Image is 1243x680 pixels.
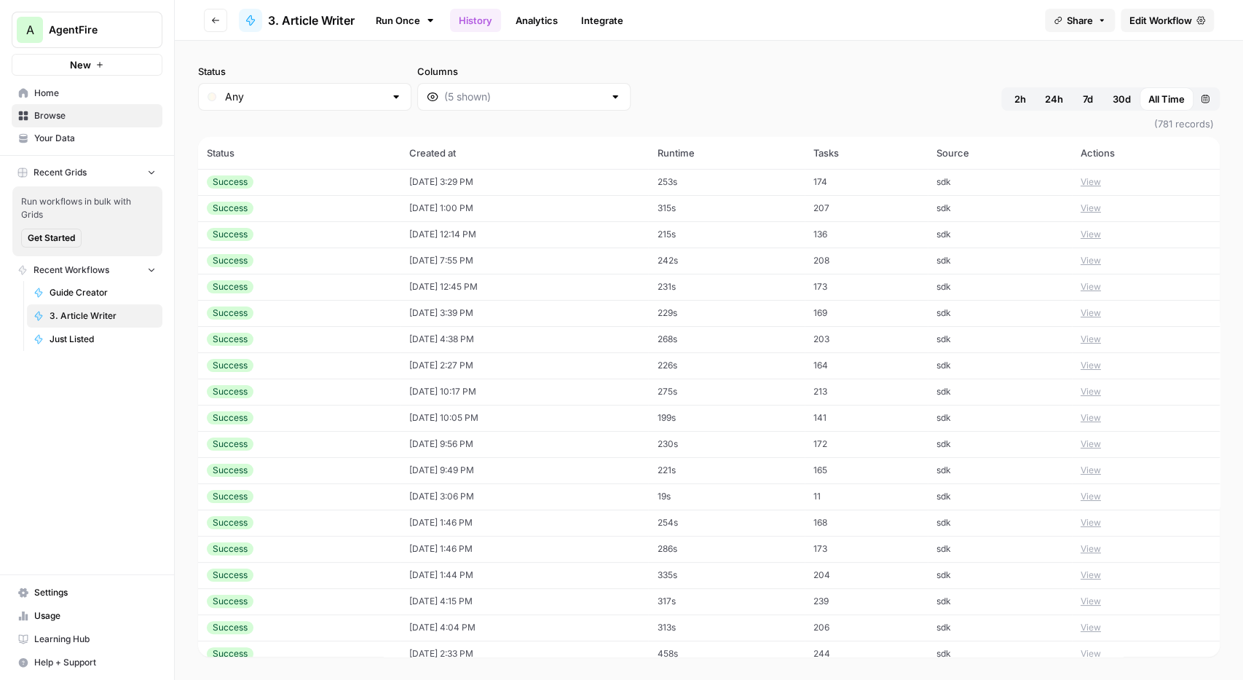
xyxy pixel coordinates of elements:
button: View [1081,359,1101,372]
td: sdk [928,641,1072,667]
th: Actions [1072,137,1220,169]
a: Just Listed [27,328,162,351]
span: AgentFire [49,23,137,37]
button: View [1081,621,1101,634]
div: Success [207,542,253,556]
td: 169 [805,300,928,326]
td: 173 [805,274,928,300]
td: 165 [805,457,928,483]
a: Guide Creator [27,281,162,304]
span: Edit Workflow [1129,13,1192,28]
td: [DATE] 2:33 PM [400,641,649,667]
td: [DATE] 3:39 PM [400,300,649,326]
span: 24h [1045,92,1063,106]
input: (5 shown) [444,90,604,104]
a: Settings [12,581,162,604]
span: 7d [1083,92,1093,106]
td: [DATE] 4:04 PM [400,614,649,641]
span: 3. Article Writer [50,309,156,323]
td: sdk [928,536,1072,562]
span: (781 records) [198,111,1220,137]
button: Recent Workflows [12,259,162,281]
td: [DATE] 12:45 PM [400,274,649,300]
div: Success [207,307,253,320]
td: 206 [805,614,928,641]
td: 173 [805,536,928,562]
button: View [1081,647,1101,660]
th: Created at [400,137,649,169]
button: View [1081,228,1101,241]
button: Share [1045,9,1115,32]
td: 141 [805,405,928,431]
button: 2h [1004,87,1036,111]
td: [DATE] 4:38 PM [400,326,649,352]
td: 335s [648,562,805,588]
td: 213 [805,379,928,405]
button: Workspace: AgentFire [12,12,162,48]
td: [DATE] 7:55 PM [400,248,649,274]
div: Success [207,359,253,372]
button: View [1081,438,1101,451]
button: View [1081,202,1101,215]
td: [DATE] 2:27 PM [400,352,649,379]
span: 3. Article Writer [268,12,355,29]
td: 254s [648,510,805,536]
a: Usage [12,604,162,628]
div: Success [207,464,253,477]
td: 458s [648,641,805,667]
span: Recent Workflows [33,264,109,277]
td: 136 [805,221,928,248]
td: 275s [648,379,805,405]
span: Share [1067,13,1093,28]
div: Success [207,516,253,529]
td: 313s [648,614,805,641]
td: sdk [928,405,1072,431]
span: Get Started [28,232,75,245]
td: 268s [648,326,805,352]
td: sdk [928,588,1072,614]
a: History [450,9,501,32]
div: Success [207,202,253,215]
span: Learning Hub [34,633,156,646]
td: [DATE] 3:29 PM [400,169,649,195]
td: sdk [928,352,1072,379]
td: 286s [648,536,805,562]
a: Learning Hub [12,628,162,651]
input: Any [225,90,384,104]
td: 215s [648,221,805,248]
div: Success [207,438,253,451]
div: Success [207,254,253,267]
td: [DATE] 4:15 PM [400,588,649,614]
div: Success [207,569,253,582]
td: [DATE] 1:00 PM [400,195,649,221]
button: View [1081,254,1101,267]
span: Browse [34,109,156,122]
a: Edit Workflow [1121,9,1214,32]
span: 30d [1113,92,1131,106]
td: [DATE] 12:14 PM [400,221,649,248]
span: Settings [34,586,156,599]
label: Columns [417,64,631,79]
span: Usage [34,609,156,622]
td: sdk [928,248,1072,274]
td: [DATE] 1:44 PM [400,562,649,588]
a: Home [12,82,162,105]
button: View [1081,175,1101,189]
span: Run workflows in bulk with Grids [21,195,154,221]
button: 24h [1036,87,1072,111]
span: 2h [1014,92,1026,106]
th: Runtime [648,137,805,169]
button: View [1081,307,1101,320]
div: Success [207,595,253,608]
td: sdk [928,431,1072,457]
th: Status [198,137,400,169]
td: sdk [928,326,1072,352]
div: Success [207,385,253,398]
td: [DATE] 10:05 PM [400,405,649,431]
td: 172 [805,431,928,457]
button: View [1081,280,1101,293]
span: Home [34,87,156,100]
div: Success [207,175,253,189]
td: sdk [928,562,1072,588]
div: Success [207,490,253,503]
